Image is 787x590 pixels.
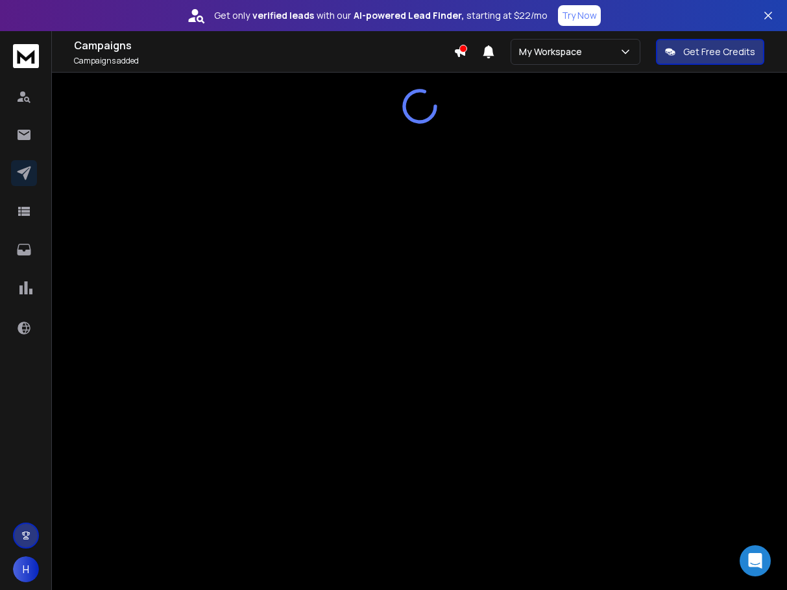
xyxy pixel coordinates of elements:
button: H [13,556,39,582]
button: Get Free Credits [656,39,764,65]
div: Open Intercom Messenger [740,545,771,576]
h1: Campaigns [74,38,454,53]
button: Try Now [558,5,601,26]
strong: verified leads [252,9,314,22]
p: Get Free Credits [683,45,755,58]
p: Try Now [562,9,597,22]
img: logo [13,44,39,68]
p: Get only with our starting at $22/mo [214,9,548,22]
strong: AI-powered Lead Finder, [354,9,464,22]
p: My Workspace [519,45,587,58]
p: Campaigns added [74,56,454,66]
